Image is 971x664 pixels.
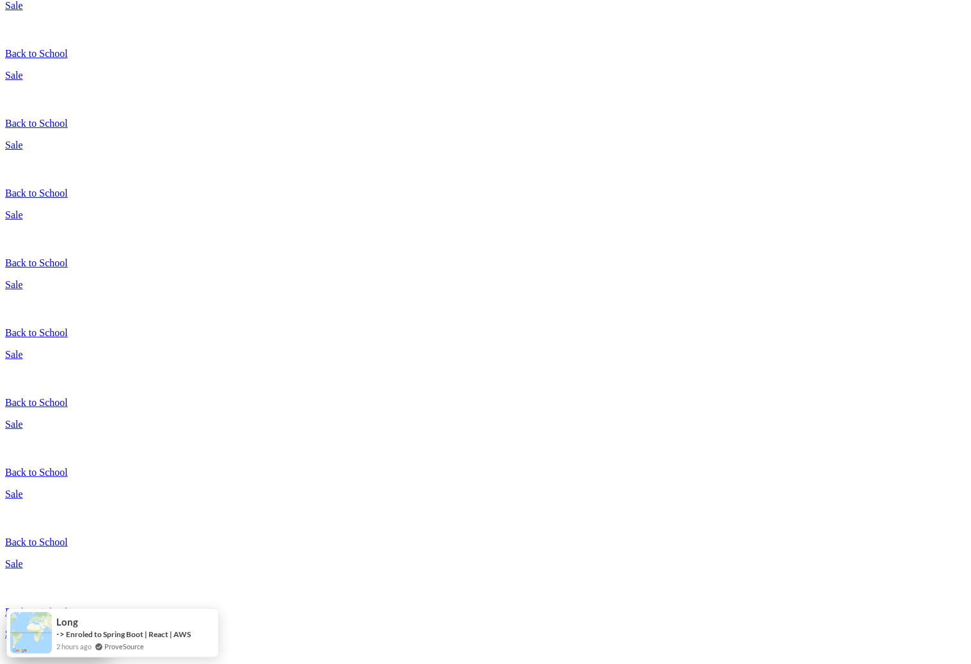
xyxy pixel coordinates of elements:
p: Back to School [5,257,966,269]
p: Sale [5,349,966,360]
p: Sale [5,70,966,81]
span: -> [56,629,65,639]
p: Sale [5,558,966,570]
p: Back to School [5,327,966,339]
p: Sale [5,419,966,430]
a: ProveSource [104,641,144,652]
img: provesource social proof notification image [10,612,52,654]
a: Enroled to Spring Boot | React | AWS [66,629,191,639]
p: Back to School [5,467,966,478]
p: Back to School [5,606,966,618]
span: Long [56,617,78,628]
p: Sale [5,628,966,640]
p: Sale [5,279,966,291]
p: Sale [5,140,966,151]
p: Sale [5,209,966,221]
span: 2 hours ago [56,641,92,652]
p: Back to School [5,118,966,129]
p: Back to School [5,537,966,548]
p: Back to School [5,48,966,60]
p: Back to School [5,397,966,409]
p: Sale [5,489,966,500]
p: Back to School [5,188,966,199]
